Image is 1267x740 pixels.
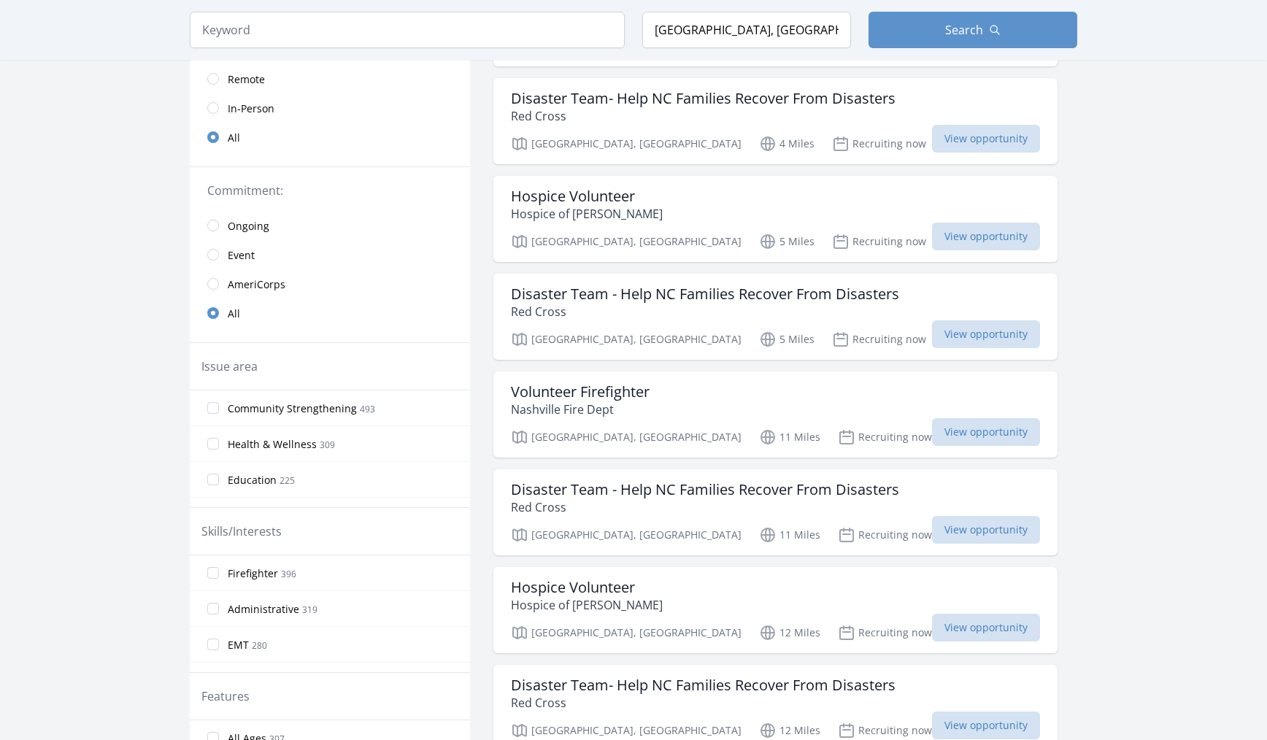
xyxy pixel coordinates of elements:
a: Event [190,240,470,269]
span: Education [228,473,277,487]
legend: Commitment: [207,182,452,199]
span: 225 [280,474,295,487]
p: 12 Miles [759,624,820,641]
a: Ongoing [190,211,470,240]
p: Recruiting now [832,135,926,153]
a: All [190,123,470,152]
h3: Volunteer Firefighter [511,383,650,401]
p: Nashville Fire Dept [511,401,650,418]
h3: Disaster Team- Help NC Families Recover From Disasters [511,677,896,694]
span: Remote [228,72,265,87]
legend: Features [201,687,250,705]
input: Firefighter 396 [207,567,219,579]
span: 319 [302,604,317,616]
input: Education 225 [207,474,219,485]
a: Remote [190,64,470,93]
span: Administrative [228,602,299,617]
span: Event [228,248,255,263]
a: Hospice Volunteer Hospice of [PERSON_NAME] [GEOGRAPHIC_DATA], [GEOGRAPHIC_DATA] 5 Miles Recruitin... [493,176,1058,262]
span: View opportunity [932,125,1040,153]
p: 11 Miles [759,526,820,544]
a: In-Person [190,93,470,123]
p: 12 Miles [759,722,820,739]
p: Hospice of [PERSON_NAME] [511,205,663,223]
p: [GEOGRAPHIC_DATA], [GEOGRAPHIC_DATA] [511,135,742,153]
p: [GEOGRAPHIC_DATA], [GEOGRAPHIC_DATA] [511,526,742,544]
p: [GEOGRAPHIC_DATA], [GEOGRAPHIC_DATA] [511,722,742,739]
legend: Skills/Interests [201,523,282,540]
p: Red Cross [511,694,896,712]
a: Volunteer Firefighter Nashville Fire Dept [GEOGRAPHIC_DATA], [GEOGRAPHIC_DATA] 11 Miles Recruitin... [493,371,1058,458]
a: All [190,298,470,328]
p: [GEOGRAPHIC_DATA], [GEOGRAPHIC_DATA] [511,233,742,250]
span: Ongoing [228,219,269,234]
h3: Hospice Volunteer [511,579,663,596]
span: Search [945,21,983,39]
button: Search [869,12,1077,48]
span: View opportunity [932,320,1040,348]
a: Disaster Team - Help NC Families Recover From Disasters Red Cross [GEOGRAPHIC_DATA], [GEOGRAPHIC_... [493,469,1058,555]
p: Recruiting now [838,428,932,446]
span: In-Person [228,101,274,116]
span: View opportunity [932,223,1040,250]
p: 5 Miles [759,233,814,250]
p: [GEOGRAPHIC_DATA], [GEOGRAPHIC_DATA] [511,624,742,641]
p: Red Cross [511,498,899,516]
span: Community Strengthening [228,401,357,416]
legend: Issue area [201,358,258,375]
p: Red Cross [511,303,899,320]
span: 280 [252,639,267,652]
span: View opportunity [932,712,1040,739]
span: 493 [360,403,375,415]
p: 4 Miles [759,135,814,153]
p: Hospice of [PERSON_NAME] [511,596,663,614]
input: Community Strengthening 493 [207,402,219,414]
p: [GEOGRAPHIC_DATA], [GEOGRAPHIC_DATA] [511,331,742,348]
p: 5 Miles [759,331,814,348]
h3: Disaster Team - Help NC Families Recover From Disasters [511,481,899,498]
h3: Disaster Team- Help NC Families Recover From Disasters [511,90,896,107]
input: Keyword [190,12,625,48]
span: 396 [281,568,296,580]
a: AmeriCorps [190,269,470,298]
h3: Disaster Team - Help NC Families Recover From Disasters [511,285,899,303]
p: [GEOGRAPHIC_DATA], [GEOGRAPHIC_DATA] [511,428,742,446]
span: View opportunity [932,614,1040,641]
p: Red Cross [511,107,896,125]
p: Recruiting now [838,722,932,739]
p: Recruiting now [838,526,932,544]
input: Administrative 319 [207,603,219,614]
span: Firefighter [228,566,278,581]
p: Recruiting now [838,624,932,641]
span: All [228,307,240,321]
span: Health & Wellness [228,437,317,452]
input: Location [642,12,851,48]
h3: Hospice Volunteer [511,188,663,205]
a: Hospice Volunteer Hospice of [PERSON_NAME] [GEOGRAPHIC_DATA], [GEOGRAPHIC_DATA] 12 Miles Recruiti... [493,567,1058,653]
p: 11 Miles [759,428,820,446]
span: All [228,131,240,145]
span: EMT [228,638,249,652]
a: Disaster Team - Help NC Families Recover From Disasters Red Cross [GEOGRAPHIC_DATA], [GEOGRAPHIC_... [493,274,1058,360]
span: View opportunity [932,516,1040,544]
input: Health & Wellness 309 [207,438,219,450]
input: EMT 280 [207,639,219,650]
a: Disaster Team- Help NC Families Recover From Disasters Red Cross [GEOGRAPHIC_DATA], [GEOGRAPHIC_D... [493,78,1058,164]
p: Recruiting now [832,331,926,348]
span: View opportunity [932,418,1040,446]
span: 309 [320,439,335,451]
p: Recruiting now [832,233,926,250]
span: AmeriCorps [228,277,285,292]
